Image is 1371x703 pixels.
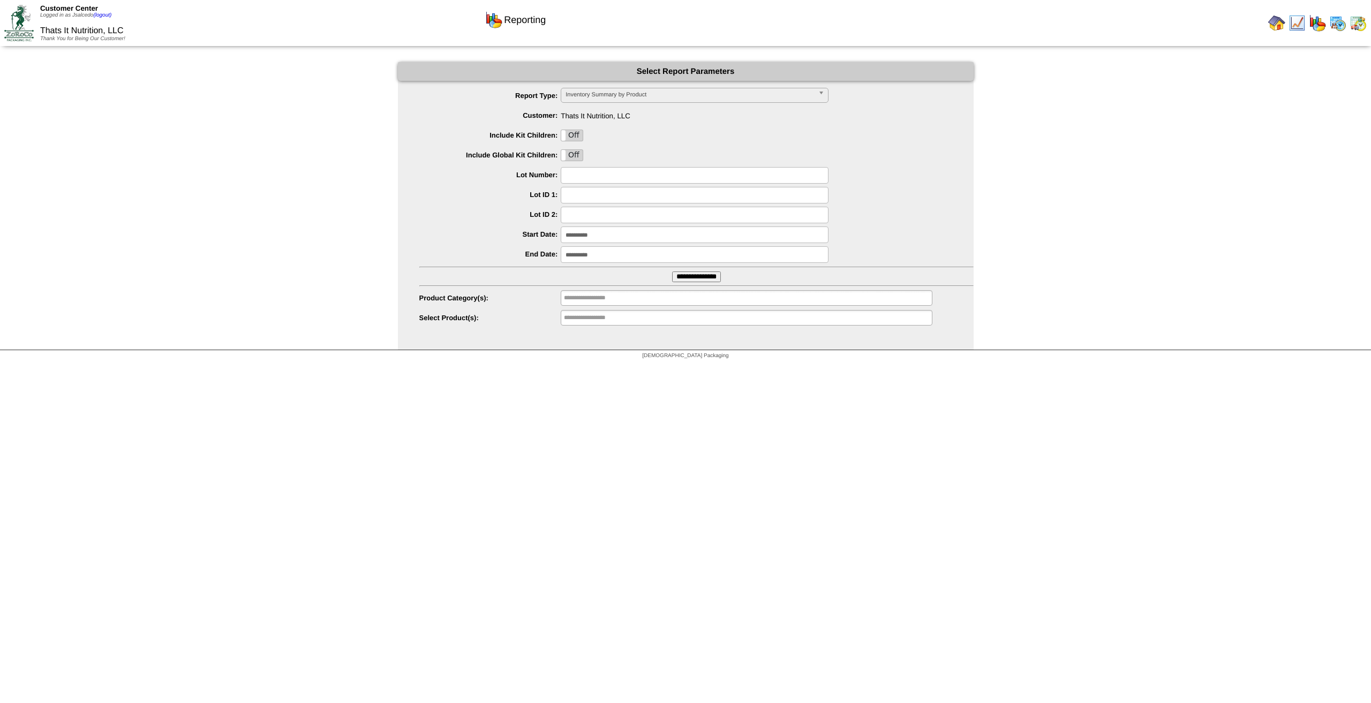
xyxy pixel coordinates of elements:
label: Include Kit Children: [419,131,561,139]
img: home.gif [1268,14,1285,32]
img: graph.gif [1309,14,1326,32]
a: (logout) [93,12,111,18]
label: Product Category(s): [419,294,561,302]
label: Lot Number: [419,171,561,179]
span: Customer Center [40,4,98,12]
label: Include Global Kit Children: [419,151,561,159]
img: calendarprod.gif [1329,14,1346,32]
img: line_graph.gif [1289,14,1306,32]
span: Reporting [504,14,546,26]
span: Thats It Nutrition, LLC [40,26,124,35]
label: Report Type: [419,92,561,100]
img: ZoRoCo_Logo(Green%26Foil)%20jpg.webp [4,5,34,41]
span: [DEMOGRAPHIC_DATA] Packaging [642,353,728,359]
label: Select Product(s): [419,314,561,322]
label: Customer: [419,111,561,119]
div: Select Report Parameters [398,62,974,81]
span: Thank You for Being Our Customer! [40,36,125,42]
div: OnOff [561,149,583,161]
span: Thats It Nutrition, LLC [419,108,974,120]
img: graph.gif [485,11,502,28]
span: Inventory Summary by Product [566,88,814,101]
label: End Date: [419,250,561,258]
span: Logged in as Jsalcedo [40,12,111,18]
img: calendarinout.gif [1350,14,1367,32]
div: OnOff [561,130,583,141]
label: Off [561,130,583,141]
label: Lot ID 2: [419,210,561,218]
label: Off [561,150,583,161]
label: Start Date: [419,230,561,238]
label: Lot ID 1: [419,191,561,199]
